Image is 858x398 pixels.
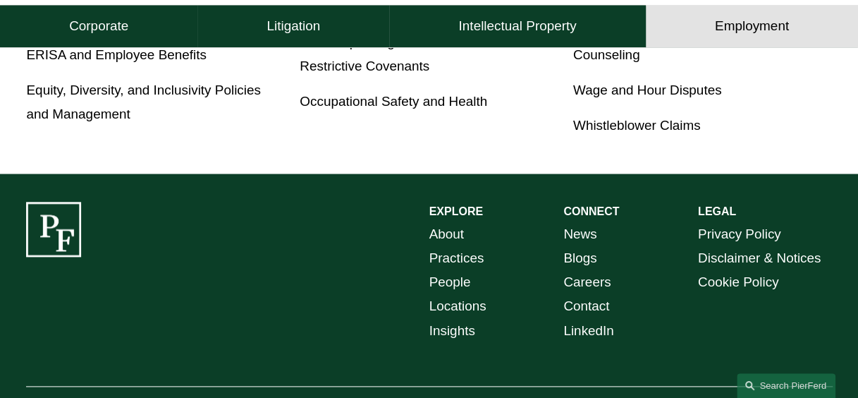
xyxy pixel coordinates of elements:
a: Locations [429,294,486,318]
h4: Employment [715,18,789,35]
a: Blogs [563,246,596,270]
a: Contact [563,294,609,318]
strong: CONNECT [563,205,619,217]
a: Union Negotiations, Elections, and Counseling [573,23,777,62]
a: Privacy Policy [698,222,781,246]
h4: Intellectual Property [458,18,576,35]
a: Disclaimer & Notices [698,246,821,270]
a: Careers [563,270,611,294]
h4: Corporate [69,18,128,35]
a: Wage and Hour Disputes [573,83,722,97]
a: Insights [429,319,475,343]
a: Search this site [737,373,835,398]
a: Whistleblower Claims [573,118,701,133]
strong: LEGAL [698,205,736,217]
a: Noncompete Agreements and Other Restrictive Covenants [300,35,513,73]
a: Equity, Diversity, and Inclusivity Policies and Management [27,83,261,121]
a: Practices [429,246,484,270]
a: LinkedIn [563,319,613,343]
a: About [429,222,464,246]
a: News [563,222,596,246]
a: People [429,270,471,294]
a: Cookie Policy [698,270,779,294]
strong: EXPLORE [429,205,483,217]
a: Occupational Safety and Health [300,94,487,109]
a: ERISA and Employee Benefits [27,47,207,62]
h4: Litigation [266,18,320,35]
